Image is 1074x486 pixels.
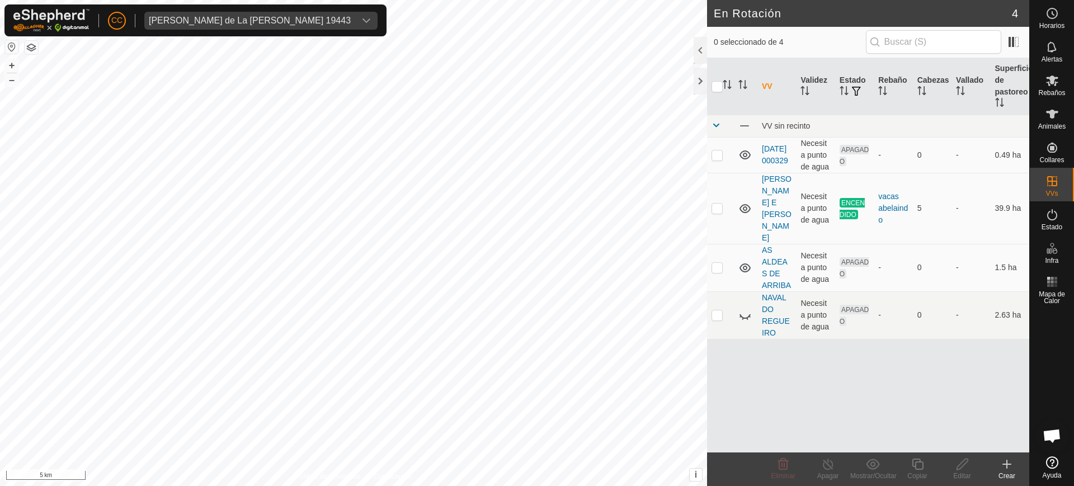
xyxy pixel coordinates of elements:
[878,191,908,226] div: vacas abelaindo
[762,293,790,337] a: NAVAL DO REGUEIRO
[951,173,990,244] td: -
[805,471,850,481] div: Apagar
[1030,452,1074,483] a: Ayuda
[1045,190,1058,197] span: VVs
[1039,22,1064,29] span: Horarios
[951,291,990,339] td: -
[800,88,809,97] p-sorticon: Activar para ordenar
[984,471,1029,481] div: Crear
[1042,56,1062,63] span: Alertas
[951,137,990,173] td: -
[878,262,908,273] div: -
[1033,291,1071,304] span: Mapa de Calor
[895,471,940,481] div: Copiar
[835,58,874,115] th: Estado
[796,137,835,173] td: Necesita punto de agua
[762,121,1025,130] div: VV sin recinto
[991,173,1029,244] td: 39.9 ha
[762,246,791,290] a: AS ALDEAS DE ARRIBA
[796,58,835,115] th: Validez
[878,149,908,161] div: -
[913,58,951,115] th: Cabezas
[913,244,951,291] td: 0
[5,73,18,87] button: –
[874,58,912,115] th: Rebaño
[355,12,378,30] div: dropdown trigger
[991,291,1029,339] td: 2.63 ha
[913,173,951,244] td: 5
[991,58,1029,115] th: Superficie de pastoreo
[878,88,887,97] p-sorticon: Activar para ordenar
[991,137,1029,173] td: 0.49 ha
[840,145,869,166] span: APAGADO
[5,40,18,54] button: Restablecer Mapa
[1012,5,1018,22] span: 4
[757,58,796,115] th: VV
[796,291,835,339] td: Necesita punto de agua
[738,82,747,91] p-sorticon: Activar para ordenar
[917,88,926,97] p-sorticon: Activar para ordenar
[951,58,990,115] th: Vallado
[840,88,849,97] p-sorticon: Activar para ordenar
[25,41,38,54] button: Capas del Mapa
[5,59,18,72] button: +
[144,12,355,30] span: Jose Manuel Olivera de La Vega 19443
[940,471,984,481] div: Editar
[296,471,360,482] a: Política de Privacidad
[991,244,1029,291] td: 1.5 ha
[714,36,866,48] span: 0 seleccionado de 4
[1045,257,1058,264] span: Infra
[149,16,351,25] div: [PERSON_NAME] de La [PERSON_NAME] 19443
[866,30,1001,54] input: Buscar (S)
[690,469,702,481] button: i
[796,173,835,244] td: Necesita punto de agua
[1039,157,1064,163] span: Collares
[762,174,792,242] a: [PERSON_NAME] E [PERSON_NAME]
[1042,224,1062,230] span: Estado
[995,100,1004,108] p-sorticon: Activar para ordenar
[1043,472,1062,479] span: Ayuda
[771,472,795,480] span: Eliminar
[1038,89,1065,96] span: Rebaños
[913,291,951,339] td: 0
[796,244,835,291] td: Necesita punto de agua
[840,305,869,326] span: APAGADO
[850,471,895,481] div: Mostrar/Ocultar
[840,198,865,219] span: ENCENDIDO
[111,15,123,26] span: CC
[374,471,411,482] a: Contáctenos
[878,309,908,321] div: -
[1038,123,1066,130] span: Animales
[951,244,990,291] td: -
[762,144,788,165] a: [DATE] 000329
[1035,419,1069,452] a: Chat abierto
[695,470,697,479] span: i
[840,257,869,279] span: APAGADO
[13,9,89,32] img: Logo Gallagher
[913,137,951,173] td: 0
[723,82,732,91] p-sorticon: Activar para ordenar
[714,7,1012,20] h2: En Rotación
[956,88,965,97] p-sorticon: Activar para ordenar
